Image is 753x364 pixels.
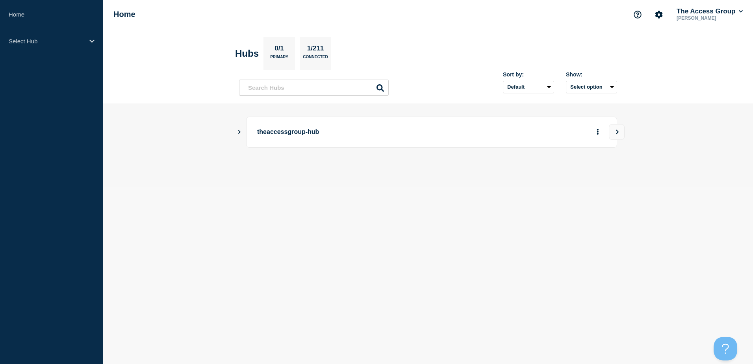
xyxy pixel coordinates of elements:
[503,71,554,78] div: Sort by:
[9,38,84,45] p: Select Hub
[113,10,135,19] h1: Home
[303,55,328,63] p: Connected
[566,71,617,78] div: Show:
[272,45,287,55] p: 0/1
[304,45,327,55] p: 1/211
[675,15,744,21] p: [PERSON_NAME]
[270,55,288,63] p: Primary
[714,337,737,360] iframe: Help Scout Beacon - Open
[675,7,744,15] button: The Access Group
[651,6,667,23] button: Account settings
[239,80,389,96] input: Search Hubs
[629,6,646,23] button: Support
[235,48,259,59] h2: Hubs
[257,125,475,139] p: theaccessgroup-hub
[593,125,603,139] button: More actions
[503,81,554,93] select: Sort by
[237,129,241,135] button: Show Connected Hubs
[566,81,617,93] button: Select option
[609,124,625,140] button: View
